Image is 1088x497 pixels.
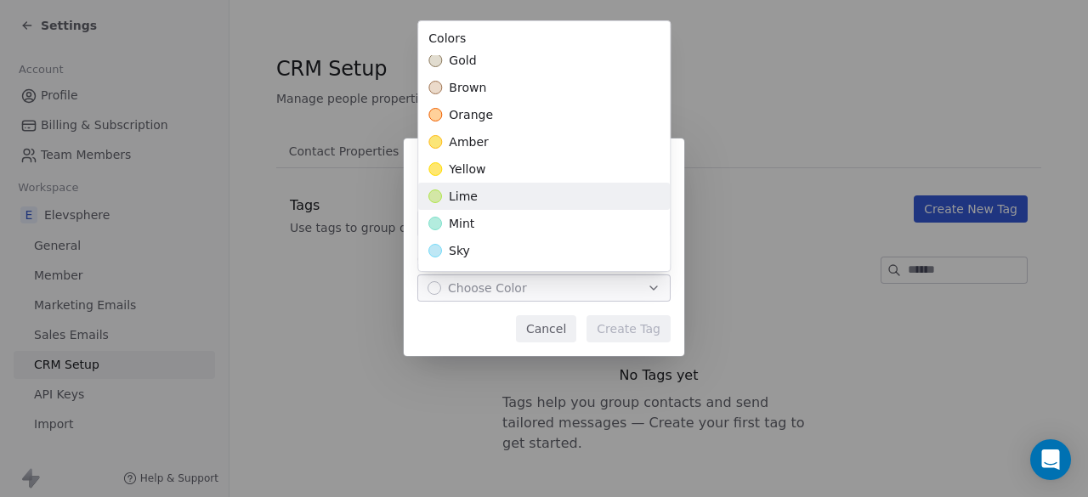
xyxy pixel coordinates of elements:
span: lime [449,188,478,205]
span: brown [449,79,486,96]
span: orange [449,106,493,123]
span: amber [449,133,488,150]
span: Colors [428,31,466,45]
span: mint [449,215,474,232]
span: sky [449,242,470,259]
span: gold [449,52,476,69]
span: yellow [449,161,485,178]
